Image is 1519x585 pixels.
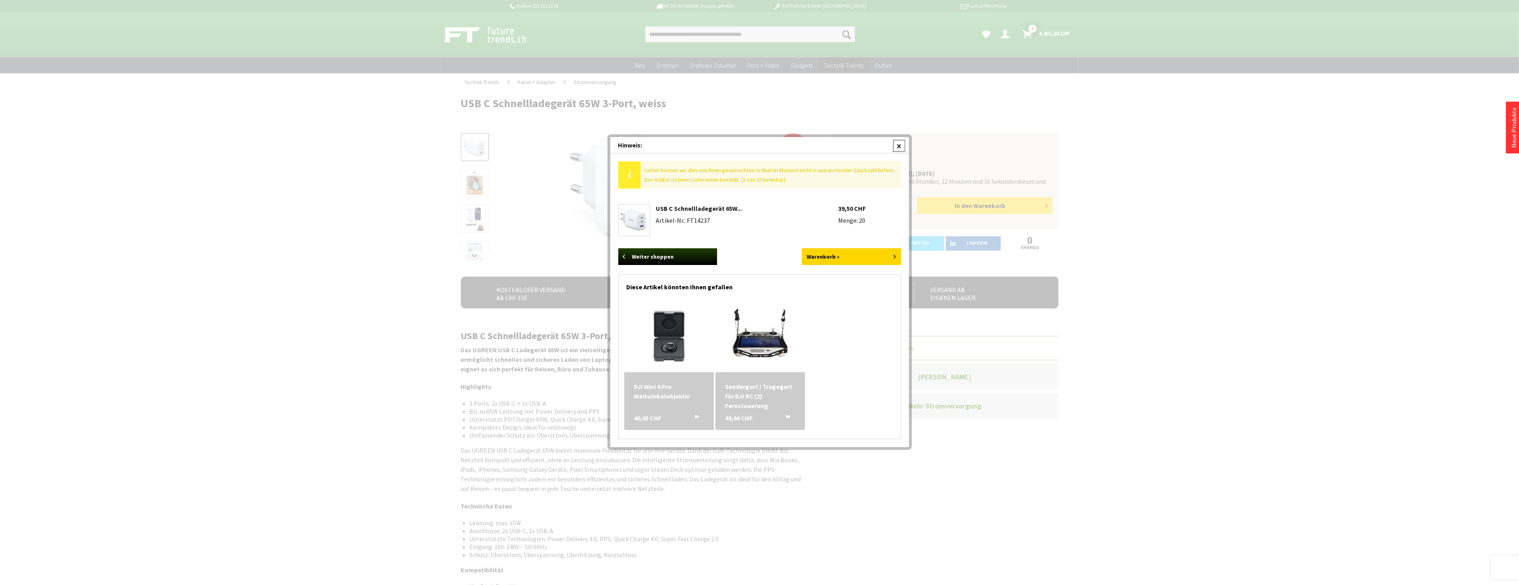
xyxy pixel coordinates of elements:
[684,413,704,424] button: In den Warenkorb
[725,382,796,410] a: Sendergurt / Tragegurt für DJI RC (2) Fernsteuerung 49,90 CHF In den Warenkorb
[610,137,909,153] div: Hinweis:
[641,161,901,188] div: Leider können wir den von Ihnen gewünschten Artikel im Moment nicht in ausreichender Stückzahl li...
[725,300,796,372] img: Sendergurt / Tragegurt für DJI RC (2) Fernsteuerung
[656,216,839,224] li: Artikel-Nr.: FT14237
[725,382,796,410] div: Sendergurt / Tragegurt für DJI RC (2) Fernsteuerung
[634,382,704,401] div: DJI Mini 4 Pro Weitwinkelobjektiv
[624,301,714,373] img: DJI Mini 4 Pro Weitwinkelobjektiv
[627,275,893,295] div: Diese Artikel könnten Ihnen gefallen
[656,204,742,212] a: USB C Schnellladegerät 65W...
[618,248,717,265] a: Weiter shoppen
[838,216,901,224] li: Menge: 20
[621,207,648,234] a: USB C Schnellladegerät 65W 3-Port, weiss
[802,248,901,265] a: Warenkorb »
[634,382,704,401] a: DJI Mini 4 Pro Weitwinkelobjektiv 40,05 CHF In den Warenkorb
[776,413,795,424] button: In den Warenkorb
[838,204,901,212] li: 39,50 CHF
[621,210,648,231] img: USB C Schnellladegerät 65W 3-Port, weiss
[1510,107,1518,148] a: Neue Produkte
[634,413,661,423] span: 40,05 CHF
[725,413,753,423] span: 49,90 CHF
